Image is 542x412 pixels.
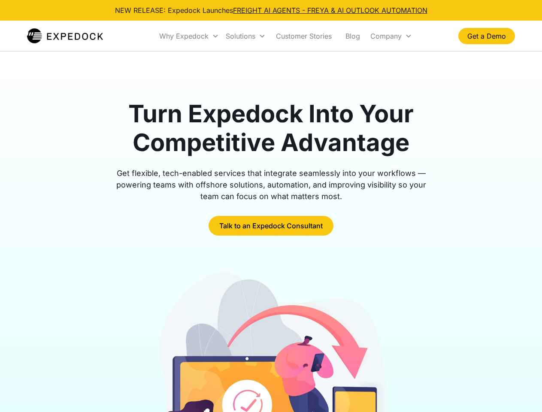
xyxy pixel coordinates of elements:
[339,21,367,51] a: Blog
[106,100,436,157] h1: Turn Expedock Into Your Competitive Advantage
[27,27,103,45] a: home
[226,32,255,40] div: Solutions
[499,371,542,412] iframe: Chat Widget
[115,5,427,15] div: NEW RELEASE: Expedock Launches
[367,21,415,51] div: Company
[156,21,222,51] div: Why Expedock
[106,167,436,202] div: Get flexible, tech-enabled services that integrate seamlessly into your workflows — powering team...
[222,21,269,51] div: Solutions
[27,27,103,45] img: Expedock Logo
[458,28,515,44] a: Get a Demo
[370,32,402,40] div: Company
[269,21,339,51] a: Customer Stories
[233,6,427,15] a: FREIGHT AI AGENTS - FREYA & AI OUTLOOK AUTOMATION
[159,32,209,40] div: Why Expedock
[209,216,333,236] a: Talk to an Expedock Consultant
